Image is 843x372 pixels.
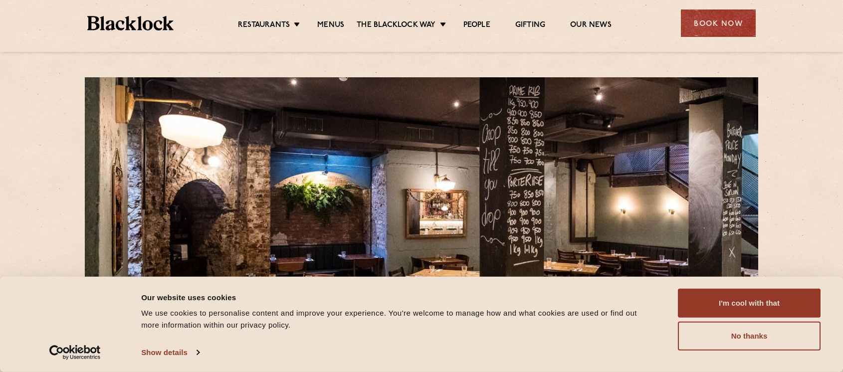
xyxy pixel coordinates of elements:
a: People [463,20,490,31]
div: Book Now [681,9,756,37]
img: BL_Textured_Logo-footer-cropped.svg [87,16,174,30]
a: Restaurants [238,20,290,31]
div: Our website uses cookies [141,291,655,303]
a: Gifting [515,20,545,31]
button: No thanks [678,322,821,351]
a: Our News [570,20,612,31]
a: Show details [141,345,199,360]
div: We use cookies to personalise content and improve your experience. You're welcome to manage how a... [141,307,655,331]
a: Usercentrics Cookiebot - opens in a new window [31,345,119,360]
a: Menus [317,20,344,31]
button: I'm cool with that [678,289,821,318]
a: The Blacklock Way [357,20,435,31]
